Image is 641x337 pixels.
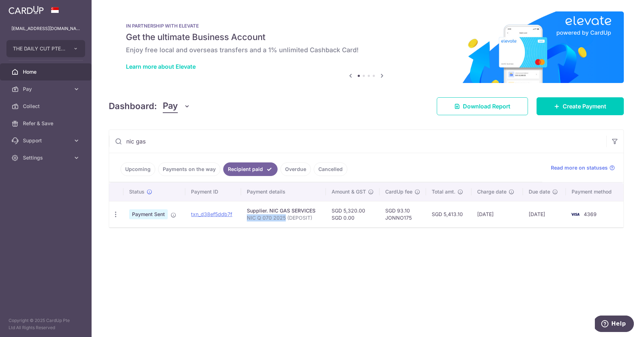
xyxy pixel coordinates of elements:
[109,130,606,153] input: Search by recipient name, payment id or reference
[109,100,157,113] h4: Dashboard:
[23,103,70,110] span: Collect
[247,214,320,221] p: NIC Q 070 2025 (DEPOSIT)
[247,207,320,214] div: Supplier. NIC GAS SERVICES
[23,137,70,144] span: Support
[126,31,607,43] h5: Get the ultimate Business Account
[463,102,510,111] span: Download Report
[471,201,523,227] td: [DATE]
[121,162,155,176] a: Upcoming
[23,120,70,127] span: Refer & Save
[477,188,507,195] span: Charge date
[163,99,190,113] button: Pay
[332,188,366,195] span: Amount & GST
[537,97,624,115] a: Create Payment
[380,201,426,227] td: SGD 93.10 JONNO175
[163,99,178,113] span: Pay
[566,182,623,201] th: Payment method
[126,63,196,70] a: Learn more about Elevate
[385,188,412,195] span: CardUp fee
[432,188,455,195] span: Total amt.
[326,201,380,227] td: SGD 5,320.00 SGD 0.00
[126,46,607,54] h6: Enjoy free local and overseas transfers and a 1% unlimited Cashback Card!
[426,201,471,227] td: SGD 5,413.10
[23,68,70,75] span: Home
[551,164,608,171] span: Read more on statuses
[191,211,232,217] a: txn_d38ef5ddb7f
[523,201,566,227] td: [DATE]
[109,11,624,83] img: Renovation banner
[595,316,634,333] iframe: Opens a widget where you can find more information
[223,162,278,176] a: Recipient paid
[551,164,615,171] a: Read more on statuses
[13,45,66,52] span: THE DAILY CUT PTE. LTD.
[126,23,607,29] p: IN PARTNERSHIP WITH ELEVATE
[568,210,582,219] img: Bank Card
[23,154,70,161] span: Settings
[529,188,550,195] span: Due date
[11,25,80,32] p: [EMAIL_ADDRESS][DOMAIN_NAME]
[6,40,85,57] button: THE DAILY CUT PTE. LTD.
[9,6,44,14] img: CardUp
[16,5,31,11] span: Help
[241,182,326,201] th: Payment details
[584,211,597,217] span: 4369
[185,182,241,201] th: Payment ID
[563,102,606,111] span: Create Payment
[129,188,145,195] span: Status
[158,162,220,176] a: Payments on the way
[23,86,70,93] span: Pay
[129,209,168,219] span: Payment Sent
[437,97,528,115] a: Download Report
[314,162,347,176] a: Cancelled
[280,162,311,176] a: Overdue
